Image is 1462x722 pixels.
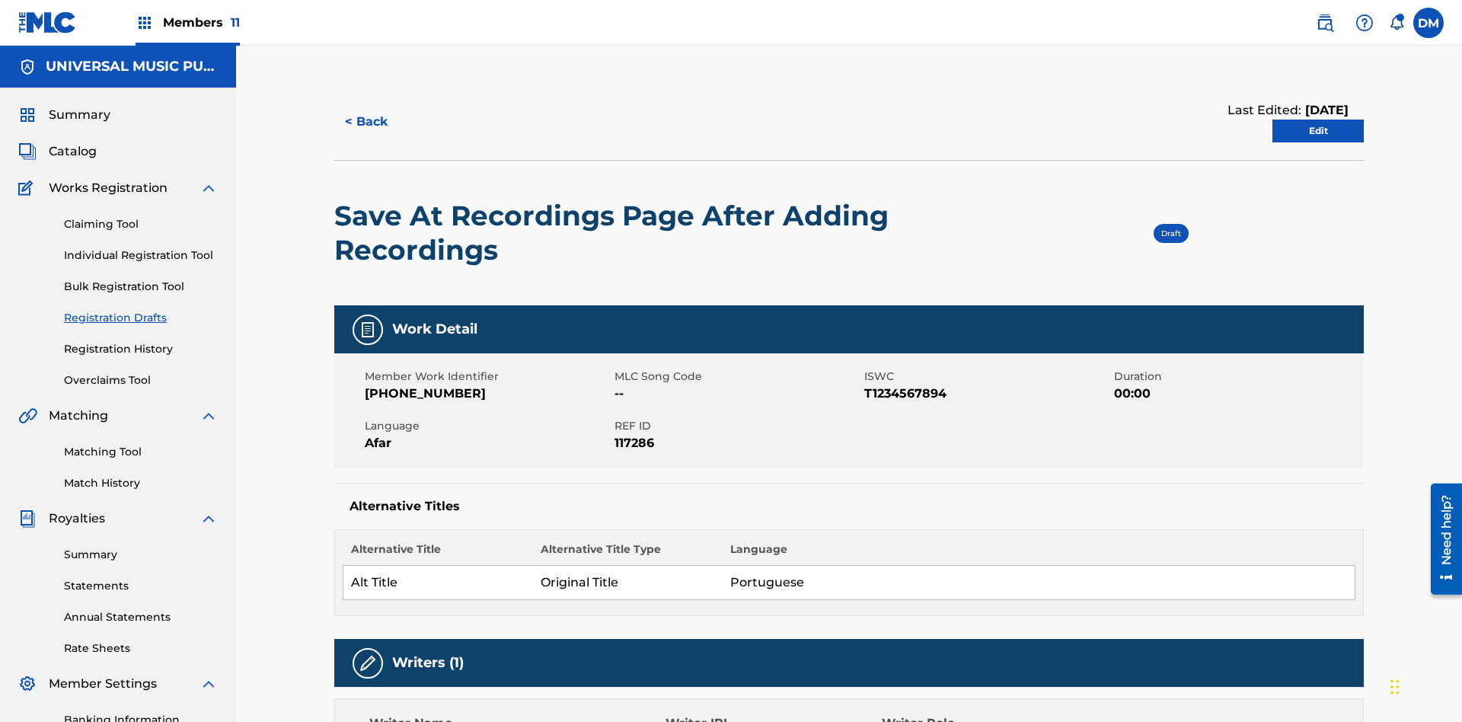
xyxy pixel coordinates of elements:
span: Members [163,14,240,31]
a: Individual Registration Tool [64,248,218,264]
h2: Save At Recordings Page After Adding Recordings [334,199,952,267]
span: T1234567894 [864,385,1110,403]
div: Notifications [1389,15,1404,30]
span: Matching [49,407,108,425]
img: Catalog [18,142,37,161]
span: Royalties [49,510,105,528]
span: 11 [231,15,240,30]
img: expand [200,675,218,693]
span: REF ID [614,418,860,434]
h5: Writers (1) [392,654,464,672]
span: 117286 [614,434,860,452]
h5: Work Detail [392,321,477,338]
span: ISWC [864,369,1110,385]
span: Duration [1114,369,1360,385]
div: Drag [1390,664,1400,710]
img: Royalties [18,510,37,528]
img: expand [200,407,218,425]
img: MLC Logo [18,11,77,34]
span: [PHONE_NUMBER] [365,385,611,403]
img: help [1355,14,1374,32]
img: Matching [18,407,37,425]
a: Public Search [1310,8,1340,38]
h5: Alternative Titles [350,499,1349,514]
img: expand [200,179,218,197]
img: Member Settings [18,675,37,693]
th: Language [723,541,1355,566]
a: Overclaims Tool [64,372,218,388]
img: Writers [359,654,377,672]
a: SummarySummary [18,106,110,124]
a: Matching Tool [64,444,218,460]
a: Claiming Tool [64,216,218,232]
img: expand [200,510,218,528]
div: Last Edited: [1227,101,1349,120]
img: Summary [18,106,37,124]
a: Statements [64,578,218,594]
iframe: Resource Center [1419,478,1462,602]
h5: UNIVERSAL MUSIC PUB GROUP [46,58,218,75]
td: Alt Title [343,566,533,600]
div: Help [1349,8,1380,38]
a: Annual Statements [64,609,218,625]
button: < Back [334,103,426,141]
span: Language [365,418,611,434]
a: Registration History [64,341,218,357]
a: Edit [1272,120,1364,142]
span: Draft [1161,228,1181,238]
span: 00:00 [1114,385,1360,403]
iframe: Chat Widget [1386,649,1462,722]
a: Bulk Registration Tool [64,279,218,295]
img: Work Detail [359,321,377,339]
td: Original Title [533,566,723,600]
span: Works Registration [49,179,168,197]
a: Rate Sheets [64,641,218,657]
span: Summary [49,106,110,124]
a: CatalogCatalog [18,142,97,161]
span: [DATE] [1301,103,1349,117]
td: Portuguese [723,566,1355,600]
span: Afar [365,434,611,452]
div: User Menu [1413,8,1444,38]
a: Registration Drafts [64,310,218,326]
span: Catalog [49,142,97,161]
span: -- [614,385,860,403]
span: Member Work Identifier [365,369,611,385]
img: Works Registration [18,179,38,197]
img: Accounts [18,58,37,76]
img: search [1316,14,1334,32]
img: Top Rightsholders [136,14,154,32]
th: Alternative Title Type [533,541,723,566]
span: Member Settings [49,675,157,693]
th: Alternative Title [343,541,533,566]
span: MLC Song Code [614,369,860,385]
a: Summary [64,547,218,563]
a: Match History [64,475,218,491]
